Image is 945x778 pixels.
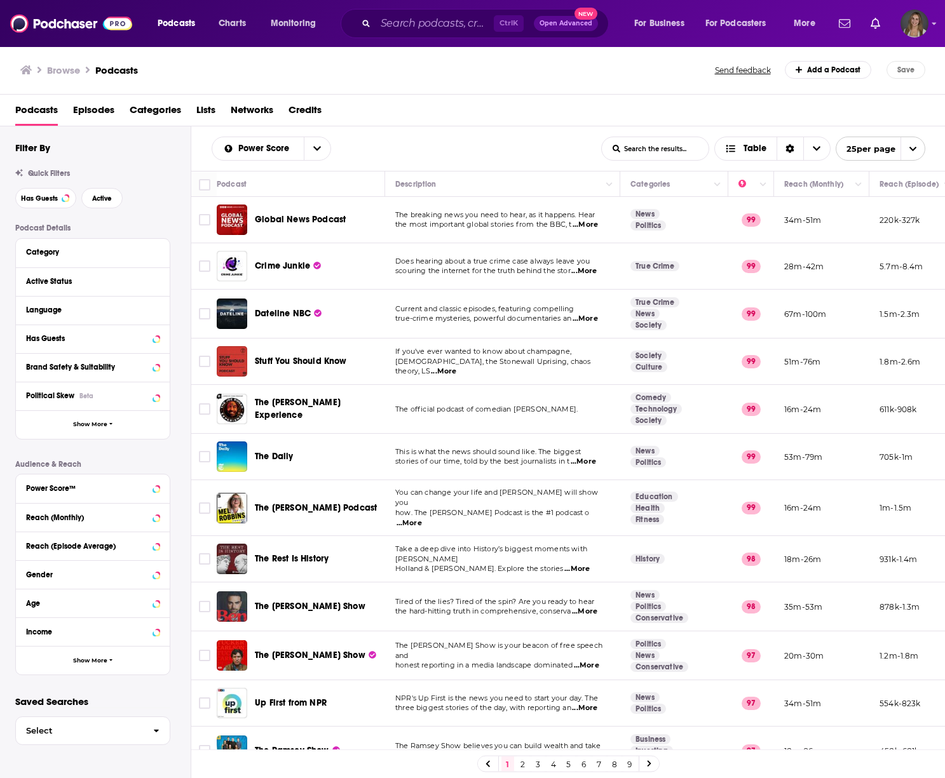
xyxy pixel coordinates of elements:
a: 1 [501,756,514,772]
span: honest reporting in a media landscape dominated [395,661,573,669]
a: Business [630,734,670,744]
button: Send feedback [711,65,775,76]
span: Crime Junkie [255,260,310,271]
span: Tired of the lies? Tired of the spin? Are you ready to hear [395,597,594,606]
a: 7 [593,756,606,772]
button: Reach (Episode Average) [26,537,160,553]
a: Crime Junkie [255,260,321,272]
a: Politics [630,704,666,714]
img: Up First from NPR [217,688,247,718]
span: Networks [231,100,273,126]
span: If you've ever wanted to know about champagne, [395,347,571,356]
a: Global News Podcast [217,205,247,235]
span: The [PERSON_NAME] Show [255,601,365,612]
span: Quick Filters [28,169,70,178]
span: ...More [574,661,599,671]
span: Has Guests [21,195,58,202]
span: Active [92,195,112,202]
button: Has Guests [15,188,76,208]
img: Podchaser - Follow, Share and Rate Podcasts [10,11,132,36]
button: open menu [212,144,304,153]
button: Gender [26,566,160,582]
a: Investing [630,746,673,756]
input: Search podcasts, credits, & more... [376,13,494,34]
p: 51m-76m [784,356,820,367]
a: History [630,554,665,564]
h2: Choose List sort [212,137,331,161]
p: 16m-24m [784,502,821,513]
a: Conservative [630,662,688,672]
p: 98 [742,553,761,565]
img: The Ben Shapiro Show [217,591,247,622]
span: Toggle select row [199,451,210,462]
span: The Rest Is History [255,553,329,564]
p: 99 [742,502,761,514]
p: Saved Searches [15,695,170,708]
div: Reach (Episode) [880,177,939,192]
a: News [630,209,660,219]
img: Dateline NBC [217,298,247,329]
span: three biggest stories of the day, with reporting an [395,703,571,712]
span: The breaking news you need to hear, as it happens. Hear [395,210,595,219]
span: Credits [289,100,322,126]
span: Ctrl K [494,15,524,32]
span: The official podcast of comedian [PERSON_NAME]. [395,405,578,413]
div: Sort Direction [777,137,803,160]
h3: Browse [47,64,80,76]
h2: Filter By [15,142,50,154]
a: Up First from NPR [255,697,327,709]
p: 34m-51m [784,698,821,709]
div: Gender [26,570,149,579]
button: Political SkewBeta [26,387,160,403]
p: 18m-26m [784,554,821,565]
a: Comedy [630,392,671,403]
a: Podcasts [15,100,58,126]
button: Brand Safety & Suitability [26,359,160,375]
a: Technology [630,404,682,414]
p: 99 [742,450,761,463]
a: Dateline NBC [255,307,322,320]
button: open menu [149,13,212,34]
a: 8 [608,756,621,772]
span: Charts [219,15,246,32]
p: 16m-24m [784,404,821,415]
p: 97 [742,697,761,709]
div: Reach (Monthly) [26,513,149,522]
p: 220k-327k [880,215,920,225]
div: Reach (Episode Average) [26,542,149,551]
span: Does hearing about a true crime case always leave you [395,257,590,265]
p: 99 [742,355,761,368]
a: Add a Podcast [785,61,872,79]
button: Column Actions [851,177,866,192]
p: 611k-908k [880,404,917,415]
span: Toggle select row [199,650,210,661]
span: The Ramsey Show [255,745,329,756]
a: Episodes [73,100,114,126]
a: Stuff You Should Know [255,355,347,368]
button: open menu [785,13,831,34]
div: Categories [630,177,670,192]
p: 99 [742,260,761,272]
a: 6 [578,756,590,772]
button: Power Score™ [26,480,160,495]
p: 1m-1.5m [880,502,911,513]
span: New [574,8,597,20]
span: The [PERSON_NAME] Show is your beacon of free speech and [395,641,602,660]
a: The Ramsey Show [255,744,340,757]
p: 99 [742,307,761,320]
a: The Mel Robbins Podcast [217,493,247,523]
p: Podcast Details [15,224,170,232]
a: Culture [630,362,667,372]
span: Podcasts [158,15,195,32]
a: Lists [196,100,215,126]
span: Select [16,727,143,735]
span: Monitoring [271,15,316,32]
span: ...More [571,457,596,467]
span: Toggle select row [199,403,210,415]
span: Toggle select row [199,697,210,709]
p: 1.8m-2.6m [880,356,921,367]
div: Podcast [217,177,247,192]
a: The Rest Is History [217,544,247,574]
